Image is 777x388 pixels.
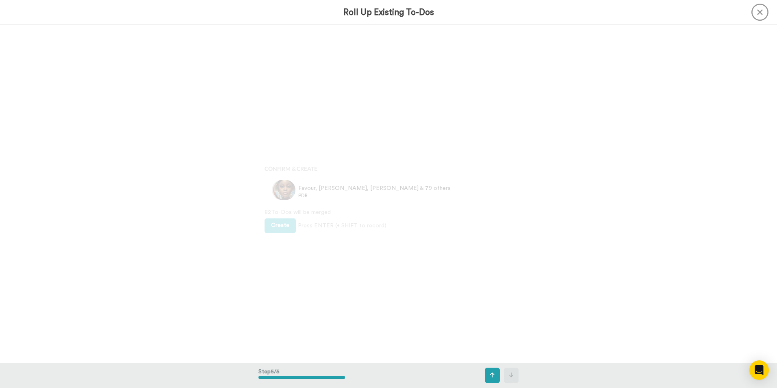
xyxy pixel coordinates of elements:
img: 19165295-4438-4e07-9cd5-449007b2343f.jpg [275,180,295,200]
h3: Roll Up Existing To-Dos [343,8,434,17]
img: 73611133-0a1e-43d1-b768-ce10eca6f083.jpg [272,180,292,200]
span: 82 To-Dos will be merged [265,208,512,216]
span: PDB [298,192,451,199]
div: Step 5 / 5 [258,364,345,387]
span: Press ENTER (+ SHIFT to record) [298,222,386,230]
img: 81bf348e-22e1-4414-a34a-7376554ef623.jpg [273,180,293,200]
button: Create [265,218,296,233]
span: Favour, [PERSON_NAME], [PERSON_NAME] & 79 others [298,184,451,192]
h4: Confirm & Create [265,166,512,172]
div: Open Intercom Messenger [749,360,769,380]
span: Create [271,222,289,228]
